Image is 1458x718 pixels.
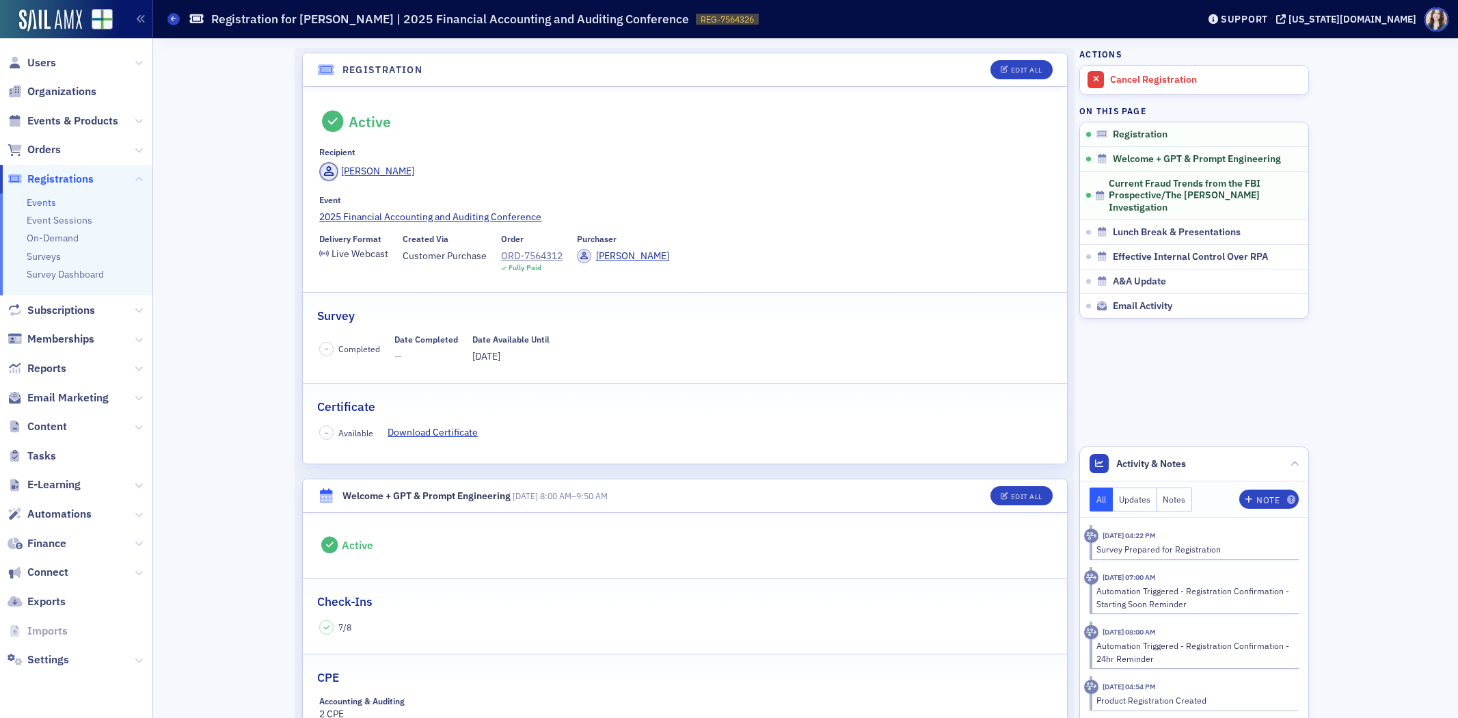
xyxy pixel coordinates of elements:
[1113,300,1172,313] span: Email Activity
[540,490,571,501] time: 8:00 AM
[394,334,458,345] div: Date Completed
[27,652,69,667] span: Settings
[27,114,118,129] span: Events & Products
[701,14,754,25] span: REG-7564326
[1239,490,1299,509] button: Note
[27,303,95,318] span: Subscriptions
[1221,13,1268,25] div: Support
[342,489,511,503] div: Welcome + GPT & Prompt Engineering
[92,9,113,30] img: SailAMX
[27,196,56,209] a: Events
[1113,276,1166,288] span: A&A Update
[1079,48,1122,60] h4: Actions
[317,307,355,325] h2: Survey
[8,84,96,99] a: Organizations
[1011,493,1042,501] div: Edit All
[501,249,563,263] a: ORD-7564312
[19,10,82,31] a: SailAMX
[338,621,351,633] span: 7 / 8
[1084,570,1098,585] div: Activity
[1288,13,1416,25] div: [US_STATE][DOMAIN_NAME]
[1113,153,1281,165] span: Welcome + GPT & Prompt Engineering
[596,249,669,263] div: [PERSON_NAME]
[394,349,458,364] span: —
[27,268,104,280] a: Survey Dashboard
[342,539,373,553] div: Active
[27,419,67,434] span: Content
[325,344,329,354] span: –
[332,250,388,258] div: Live Webcast
[576,490,608,501] time: 9:50 AM
[1109,178,1291,214] span: Current Fraud Trends from the FBI Prospective/The [PERSON_NAME] Investigation
[577,234,617,244] div: Purchaser
[317,398,375,416] h2: Certificate
[1084,625,1098,639] div: Activity
[27,594,66,609] span: Exports
[1113,226,1241,239] span: Lunch Break & Presentations
[1110,74,1301,86] div: Cancel Registration
[403,234,448,244] div: Created Via
[472,334,550,345] div: Date Available Until
[8,390,109,405] a: Email Marketing
[27,449,56,464] span: Tasks
[8,507,92,522] a: Automations
[319,195,341,205] div: Event
[27,477,81,492] span: E-Learning
[8,332,94,347] a: Memberships
[341,164,414,178] div: [PERSON_NAME]
[1103,627,1156,637] time: 9/25/2025 08:00 AM
[342,63,423,77] h4: Registration
[513,490,608,501] span: –
[8,449,56,464] a: Tasks
[27,250,61,263] a: Surveys
[1103,682,1156,691] time: 7/24/2025 04:54 PM
[325,428,329,438] span: –
[8,172,94,187] a: Registrations
[1096,543,1290,555] div: Survey Prepared for Registration
[1090,488,1113,511] button: All
[1103,531,1156,540] time: 9/26/2025 04:22 PM
[319,696,405,706] div: Accounting & Auditing
[1096,694,1290,706] div: Product Registration Created
[82,9,113,32] a: View Homepage
[8,477,81,492] a: E-Learning
[513,490,538,501] span: [DATE]
[1425,8,1448,31] span: Profile
[27,390,109,405] span: Email Marketing
[27,536,66,551] span: Finance
[8,565,68,580] a: Connect
[211,11,689,27] h1: Registration for [PERSON_NAME] | 2025 Financial Accounting and Auditing Conference
[990,60,1052,79] button: Edit All
[27,232,79,244] a: On-Demand
[990,486,1052,505] button: Edit All
[27,332,94,347] span: Memberships
[27,142,61,157] span: Orders
[27,172,94,187] span: Registrations
[509,263,541,272] div: Fully Paid
[8,419,67,434] a: Content
[1103,572,1156,582] time: 9/26/2025 07:00 AM
[1113,129,1167,141] span: Registration
[388,425,488,440] a: Download Certificate
[319,147,355,157] div: Recipient
[27,565,68,580] span: Connect
[338,343,380,355] span: Completed
[349,113,391,131] div: Active
[317,593,373,611] h2: Check-Ins
[27,84,96,99] span: Organizations
[8,652,69,667] a: Settings
[319,162,414,181] a: [PERSON_NAME]
[8,142,61,157] a: Orders
[27,624,68,639] span: Imports
[1084,529,1098,543] div: Activity
[27,361,66,376] span: Reports
[8,303,95,318] a: Subscriptions
[8,594,66,609] a: Exports
[1256,496,1280,504] div: Note
[1113,251,1268,263] span: Effective Internal Control Over RPA
[1011,66,1042,74] div: Edit All
[501,234,524,244] div: Order
[1096,585,1290,610] div: Automation Triggered - Registration Confirmation - Starting Soon Reminder
[1084,680,1098,694] div: Activity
